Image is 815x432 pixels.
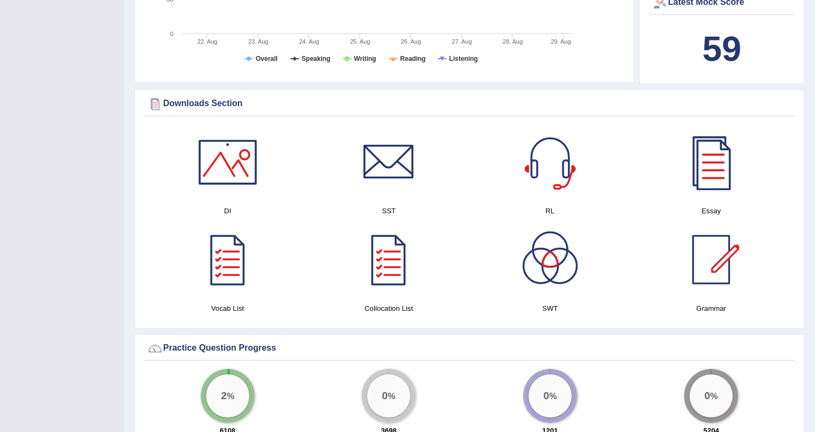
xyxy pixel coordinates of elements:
[400,55,425,62] tspan: Reading
[475,205,626,217] h4: RL
[702,29,741,68] b: 59
[206,374,249,417] div: %
[367,374,410,417] div: %
[147,340,792,357] div: Practice Question Progress
[690,374,733,417] div: %
[452,38,472,45] tspan: 27. Aug
[314,205,465,217] h4: SST
[503,38,523,45] tspan: 28. Aug
[475,303,626,314] h4: SWT
[354,55,376,62] tspan: Writing
[705,389,711,401] big: 0
[152,303,303,314] h4: Vocab List
[551,38,571,45] tspan: 29. Aug
[401,38,421,45] tspan: 26. Aug
[170,31,173,37] text: 0
[301,55,330,62] tspan: Speaking
[256,55,278,62] tspan: Overall
[529,374,572,417] div: %
[350,38,370,45] tspan: 25. Aug
[636,205,787,217] h4: Essay
[147,96,792,112] div: Downloads Section
[314,303,465,314] h4: Collocation List
[382,389,388,401] big: 0
[636,303,787,314] h4: Grammar
[152,205,303,217] h4: DI
[248,38,268,45] tspan: 23. Aug
[299,38,319,45] tspan: 24. Aug
[221,389,227,401] big: 2
[543,389,549,401] big: 0
[198,38,217,45] tspan: 22. Aug
[449,55,477,62] tspan: Listening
